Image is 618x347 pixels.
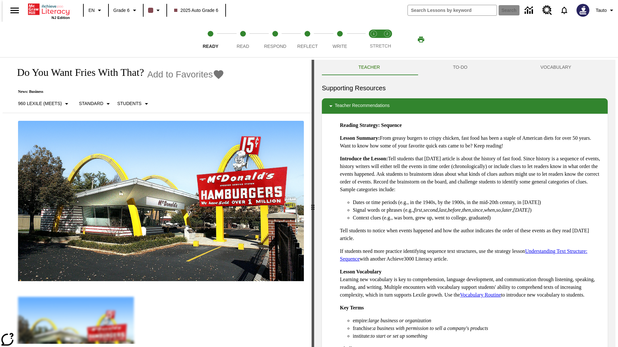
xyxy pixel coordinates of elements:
p: Teacher Recommendations [335,102,389,110]
span: Read [237,44,249,49]
p: Tell students that [DATE] article is about the history of fast food. Since history is a sequence ... [340,155,603,193]
span: STRETCH [370,43,391,49]
img: One of the first McDonald's stores, with the iconic red sign and golden arches. [18,121,304,281]
div: Teacher Recommendations [322,98,608,114]
div: activity [314,60,615,347]
button: Grade: Grade 6, Select a grade [111,4,141,16]
text: 2 [386,32,388,35]
em: last [439,207,446,213]
li: Dates or time periods (e.g., in the 1940s, by the 1900s, in the mid-20th century, in [DATE]) [353,199,603,206]
em: before [448,207,461,213]
span: Tauto [596,7,607,14]
span: 2025 Auto Grade 6 [174,7,219,14]
div: Instructional Panel Tabs [322,60,608,75]
button: Language: EN, Select a language [86,4,106,16]
em: then [462,207,471,213]
strong: Lesson Summary: [340,135,380,141]
p: Tell students to notice when events happened and how the author indicates the order of these even... [340,227,603,242]
button: VOCABULARY [504,60,608,75]
strong: Sequence [381,122,402,128]
button: Ready step 1 of 5 [192,22,229,57]
li: franchise: [353,325,603,332]
li: Signal words or phrases (e.g., , , , , , , , , , ) [353,206,603,214]
text: 1 [373,32,374,35]
p: If students need more practice identifying sequence text structures, use the strategy lesson with... [340,247,603,263]
button: Profile/Settings [593,4,618,16]
strong: Key Terms [340,305,364,310]
button: Scaffolds, Standard [76,98,115,110]
em: large business or organization [369,318,431,323]
span: NJ Edition [51,16,70,20]
em: second [424,207,438,213]
span: Reflect [297,44,318,49]
li: institute: [353,332,603,340]
h6: Supporting Resources [322,83,608,93]
a: Data Center [521,2,538,19]
strong: Lesson Vocabulary [340,269,381,274]
p: Learning new vocabulary is key to comprehension, language development, and communication through ... [340,268,603,299]
button: Stretch Respond step 2 of 2 [378,22,397,57]
input: search field [408,5,497,15]
li: empire: [353,317,603,325]
em: [DATE] [513,207,530,213]
button: Read step 2 of 5 [224,22,261,57]
em: later [502,207,512,213]
button: Add to Favorites - Do You Want Fries With That? [147,69,224,80]
p: News: Business [10,89,224,94]
span: Write [332,44,347,49]
em: to start or set up something [371,333,427,339]
span: Ready [203,44,219,49]
h1: Do You Want Fries With That? [10,67,144,78]
p: 960 Lexile (Meets) [18,100,62,107]
strong: Reading Strategy: [340,122,380,128]
a: Resource Center, Will open in new tab [538,2,556,19]
img: Avatar [576,4,589,17]
button: Select Student [115,98,153,110]
div: Press Enter or Spacebar and then press right and left arrow keys to move the slider [312,60,314,347]
div: Home [28,2,70,20]
em: since [472,207,483,213]
p: Students [117,100,141,107]
em: so [496,207,501,213]
span: EN [89,7,95,14]
button: Select Lexile, 960 Lexile (Meets) [15,98,73,110]
button: Respond step 3 of 5 [257,22,294,57]
span: Add to Favorites [147,69,213,80]
button: Teacher [322,60,417,75]
span: Respond [264,44,286,49]
button: Print [411,34,431,45]
button: Select a new avatar [573,2,593,19]
li: Context clues (e.g., was born, grew up, went to college, graduated) [353,214,603,222]
a: Understanding Text Structure: Sequence [340,248,587,262]
em: when [484,207,495,213]
p: Standard [79,100,103,107]
p: From greasy burgers to crispy chicken, fast food has been a staple of American diets for over 50 ... [340,134,603,150]
div: reading [3,60,312,344]
a: Vocabulary Routine [460,292,501,298]
button: Stretch Read step 1 of 2 [364,22,383,57]
button: Open side menu [5,1,24,20]
em: first [414,207,422,213]
em: a business with permission to sell a company's products [373,325,488,331]
button: Write step 5 of 5 [321,22,359,57]
span: Grade 6 [113,7,130,14]
strong: Introduce the Lesson: [340,156,388,161]
button: TO-DO [417,60,504,75]
button: Class color is dark brown. Change class color [145,4,164,16]
button: Reflect step 4 of 5 [289,22,326,57]
a: Notifications [556,2,573,19]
